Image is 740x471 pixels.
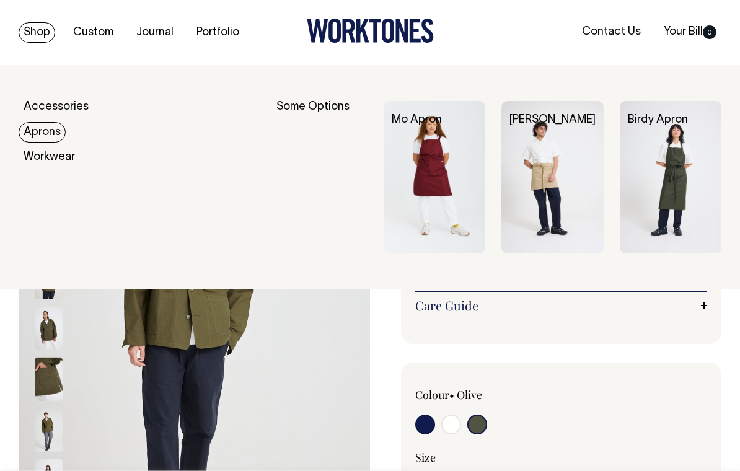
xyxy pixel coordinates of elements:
a: Workwear [19,147,80,167]
div: Some Options [276,101,368,253]
div: Colour [415,387,532,402]
div: Size [415,450,707,465]
img: olive [35,358,63,401]
a: [PERSON_NAME] [509,115,596,125]
span: • [449,387,454,402]
a: Portfolio [192,22,244,43]
a: Aprons [19,122,66,143]
a: Contact Us [577,22,646,42]
a: Mo Apron [392,115,442,125]
img: Bobby Apron [501,101,603,253]
img: Mo Apron [384,101,485,253]
img: Birdy Apron [620,101,721,253]
img: olive [35,408,63,452]
a: Custom [68,22,118,43]
a: Shop [19,22,55,43]
label: Olive [457,387,482,402]
a: Journal [131,22,178,43]
img: olive [35,307,63,350]
span: 0 [703,25,716,39]
a: Your Bill0 [659,22,721,42]
a: Accessories [19,97,94,117]
a: Care Guide [415,298,707,313]
a: Birdy Apron [628,115,688,125]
